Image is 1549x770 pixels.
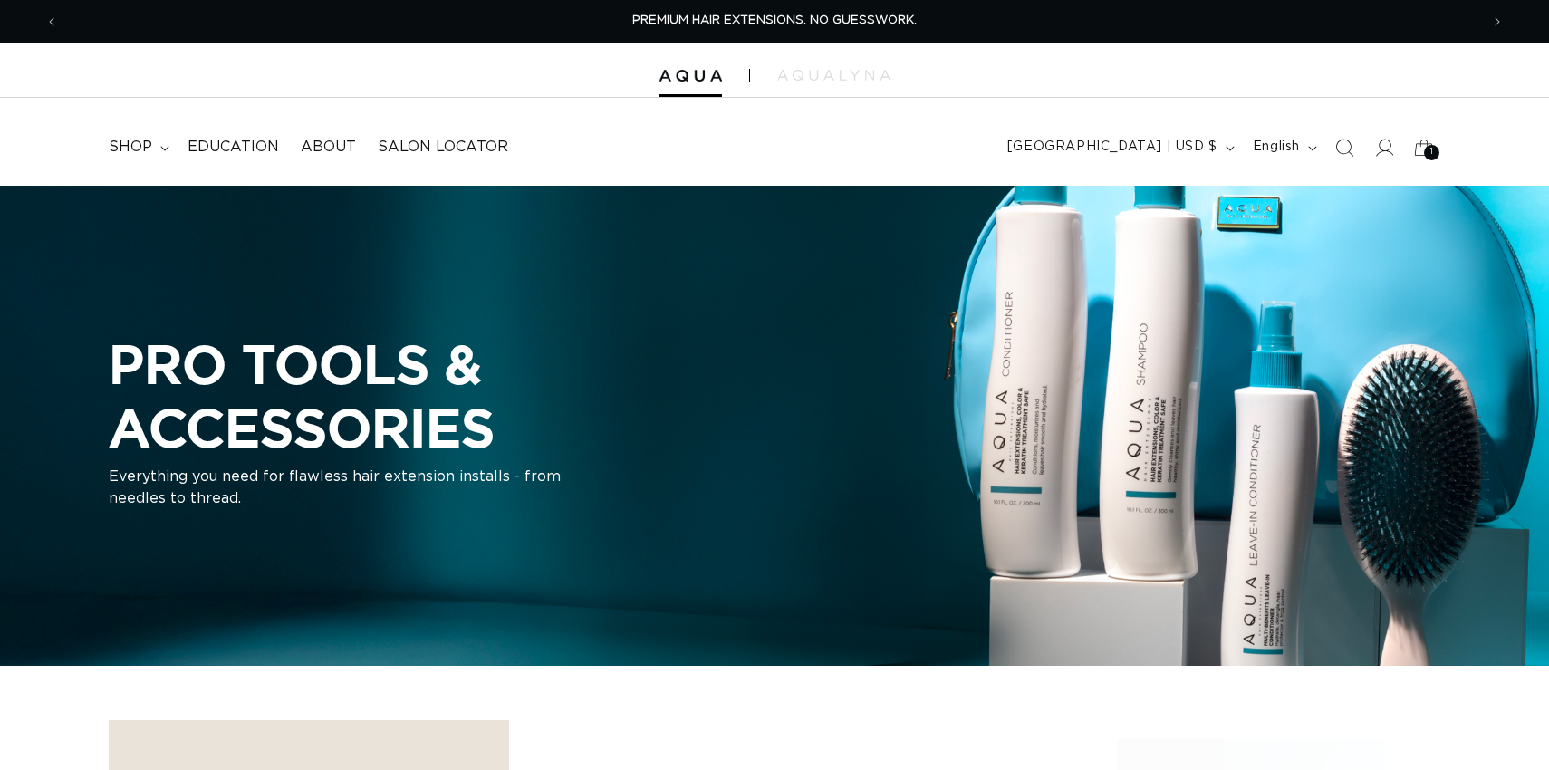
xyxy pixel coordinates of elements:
button: Previous announcement [32,5,72,39]
h2: PRO TOOLS & ACCESSORIES [109,332,797,458]
a: Education [177,127,290,168]
button: [GEOGRAPHIC_DATA] | USD $ [996,130,1242,165]
span: About [301,138,356,157]
img: aqualyna.com [777,70,890,81]
img: Aqua Hair Extensions [659,70,722,82]
button: Next announcement [1477,5,1517,39]
span: Salon Locator [378,138,508,157]
span: Education [188,138,279,157]
a: Salon Locator [367,127,519,168]
button: English [1242,130,1324,165]
span: [GEOGRAPHIC_DATA] | USD $ [1007,138,1217,157]
span: PREMIUM HAIR EXTENSIONS. NO GUESSWORK. [632,14,917,26]
p: Everything you need for flawless hair extension installs - from needles to thread. [109,467,562,510]
summary: Search [1324,128,1364,168]
summary: shop [98,127,177,168]
span: English [1253,138,1300,157]
span: 1 [1430,145,1434,160]
a: About [290,127,367,168]
span: shop [109,138,152,157]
